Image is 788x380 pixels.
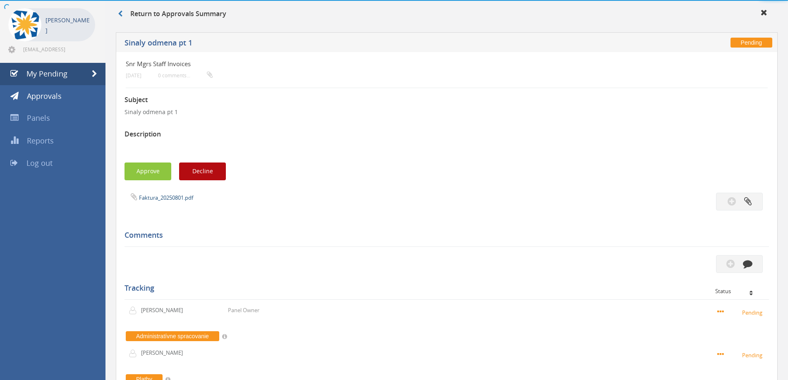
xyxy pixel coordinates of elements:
[23,46,93,53] span: [EMAIL_ADDRESS][DOMAIN_NAME]
[27,136,54,146] span: Reports
[125,231,763,239] h5: Comments
[46,15,91,36] p: [PERSON_NAME]
[717,308,765,317] small: Pending
[139,194,193,201] a: Faktura_20250801.pdf
[126,331,219,341] span: Administratívne spracovanie
[125,163,171,180] button: Approve
[125,39,577,49] h5: Sinaly odmena pt 1
[715,288,763,294] div: Status
[26,158,53,168] span: Log out
[129,349,141,358] img: user-icon.png
[129,306,141,315] img: user-icon.png
[228,306,259,314] p: Panel Owner
[126,72,141,79] small: [DATE]
[26,69,67,79] span: My Pending
[141,306,189,314] p: [PERSON_NAME]
[126,60,661,67] h4: Snr Mgrs Staff Invoices
[27,113,50,123] span: Panels
[717,350,765,359] small: Pending
[27,91,62,101] span: Approvals
[125,96,769,104] h3: Subject
[179,163,226,180] button: Decline
[118,10,226,18] h3: Return to Approvals Summary
[731,38,772,48] span: Pending
[141,349,189,357] p: [PERSON_NAME]
[125,108,769,116] p: Sinaly odmena pt 1
[125,131,769,138] h3: Description
[158,72,213,79] small: 0 comments...
[125,284,763,292] h5: Tracking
